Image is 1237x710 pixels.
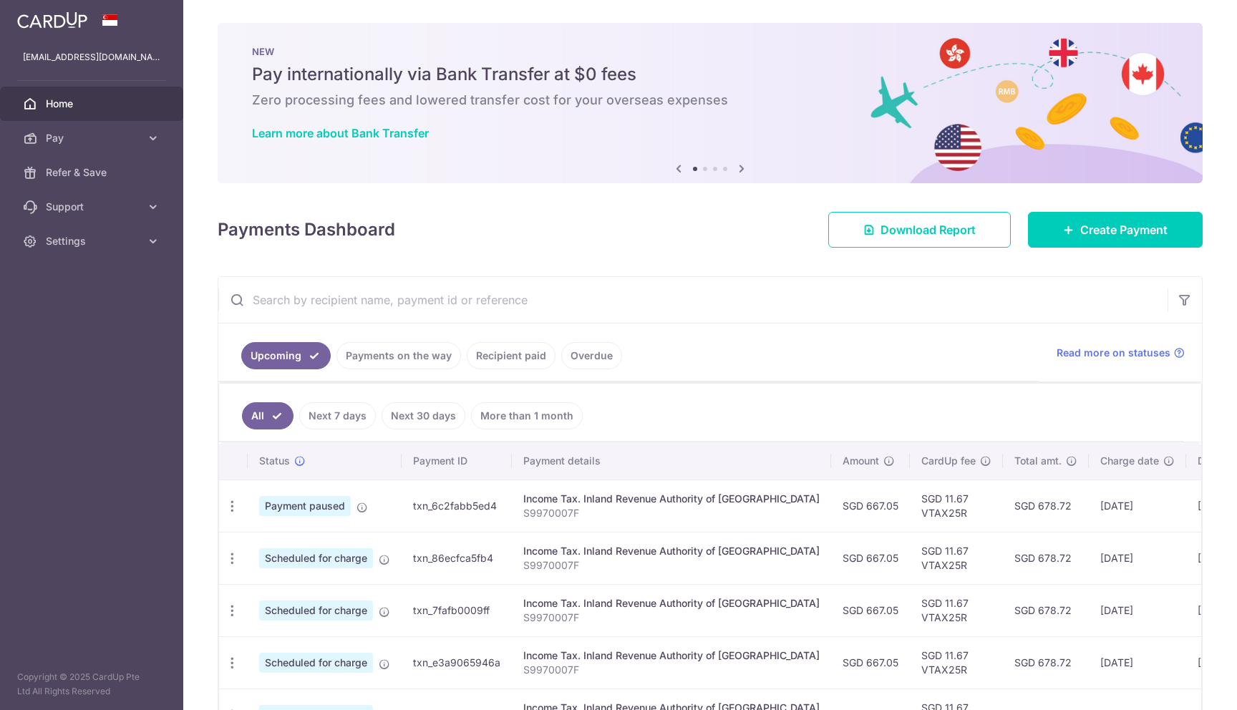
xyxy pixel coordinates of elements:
p: [EMAIL_ADDRESS][DOMAIN_NAME] [23,50,160,64]
span: Scheduled for charge [259,600,373,621]
th: Payment details [512,442,831,480]
img: Bank transfer banner [218,23,1203,183]
span: Home [46,97,140,111]
a: All [242,402,294,429]
span: Charge date [1100,454,1159,468]
a: Payments on the way [336,342,461,369]
a: Create Payment [1028,212,1203,248]
td: [DATE] [1089,636,1186,689]
div: Income Tax. Inland Revenue Authority of [GEOGRAPHIC_DATA] [523,596,820,611]
span: Refer & Save [46,165,140,180]
a: Next 30 days [382,402,465,429]
span: Create Payment [1080,221,1168,238]
span: Settings [46,234,140,248]
a: Overdue [561,342,622,369]
td: SGD 678.72 [1003,532,1089,584]
td: SGD 11.67 VTAX25R [910,532,1003,584]
td: SGD 11.67 VTAX25R [910,584,1003,636]
td: SGD 667.05 [831,532,910,584]
td: SGD 667.05 [831,584,910,636]
p: S9970007F [523,558,820,573]
td: [DATE] [1089,480,1186,532]
td: txn_6c2fabb5ed4 [402,480,512,532]
a: Recipient paid [467,342,556,369]
span: Download Report [881,221,976,238]
td: SGD 11.67 VTAX25R [910,480,1003,532]
span: Scheduled for charge [259,548,373,568]
p: S9970007F [523,506,820,520]
td: [DATE] [1089,584,1186,636]
div: Income Tax. Inland Revenue Authority of [GEOGRAPHIC_DATA] [523,492,820,506]
span: Read more on statuses [1057,346,1170,360]
img: CardUp [17,11,87,29]
span: Status [259,454,290,468]
p: S9970007F [523,611,820,625]
a: More than 1 month [471,402,583,429]
input: Search by recipient name, payment id or reference [218,277,1168,323]
td: SGD 667.05 [831,480,910,532]
div: Income Tax. Inland Revenue Authority of [GEOGRAPHIC_DATA] [523,544,820,558]
td: SGD 11.67 VTAX25R [910,636,1003,689]
h4: Payments Dashboard [218,217,395,243]
span: Support [46,200,140,214]
a: Next 7 days [299,402,376,429]
td: txn_7fafb0009ff [402,584,512,636]
td: SGD 667.05 [831,636,910,689]
a: Download Report [828,212,1011,248]
td: [DATE] [1089,532,1186,584]
a: Learn more about Bank Transfer [252,126,429,140]
span: Pay [46,131,140,145]
span: CardUp fee [921,454,976,468]
td: SGD 678.72 [1003,584,1089,636]
p: S9970007F [523,663,820,677]
p: NEW [252,46,1168,57]
a: Read more on statuses [1057,346,1185,360]
td: txn_86ecfca5fb4 [402,532,512,584]
h5: Pay internationally via Bank Transfer at $0 fees [252,63,1168,86]
div: Income Tax. Inland Revenue Authority of [GEOGRAPHIC_DATA] [523,648,820,663]
td: SGD 678.72 [1003,636,1089,689]
span: Payment paused [259,496,351,516]
th: Payment ID [402,442,512,480]
span: Scheduled for charge [259,653,373,673]
td: txn_e3a9065946a [402,636,512,689]
td: SGD 678.72 [1003,480,1089,532]
span: Total amt. [1014,454,1062,468]
a: Upcoming [241,342,331,369]
h6: Zero processing fees and lowered transfer cost for your overseas expenses [252,92,1168,109]
span: Amount [843,454,879,468]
